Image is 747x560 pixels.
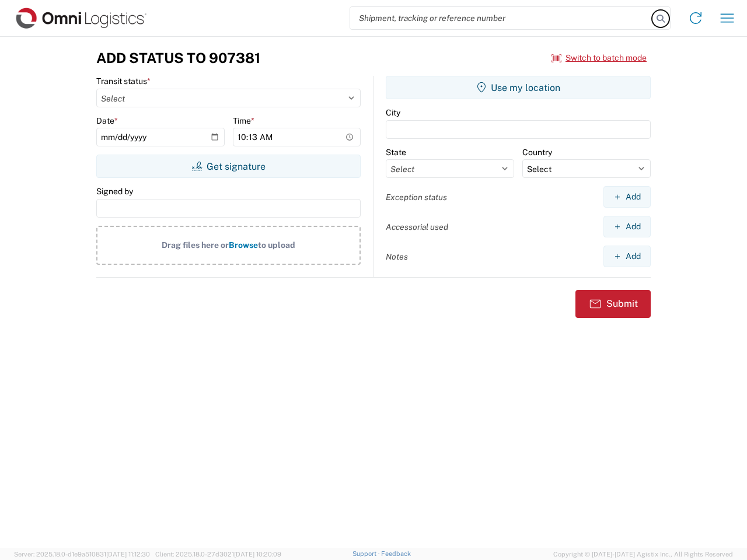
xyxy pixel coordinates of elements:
[14,551,150,558] span: Server: 2025.18.0-d1e9a510831
[229,240,258,250] span: Browse
[96,155,361,178] button: Get signature
[155,551,281,558] span: Client: 2025.18.0-27d3021
[386,147,406,157] label: State
[386,76,651,99] button: Use my location
[96,116,118,126] label: Date
[381,550,411,557] a: Feedback
[575,290,651,318] button: Submit
[603,186,651,208] button: Add
[553,549,733,559] span: Copyright © [DATE]-[DATE] Agistix Inc., All Rights Reserved
[350,7,652,29] input: Shipment, tracking or reference number
[258,240,295,250] span: to upload
[106,551,150,558] span: [DATE] 11:12:30
[162,240,229,250] span: Drag files here or
[386,251,408,262] label: Notes
[96,50,260,66] h3: Add Status to 907381
[96,186,133,197] label: Signed by
[386,222,448,232] label: Accessorial used
[352,550,382,557] a: Support
[96,76,151,86] label: Transit status
[234,551,281,558] span: [DATE] 10:20:09
[522,147,552,157] label: Country
[551,48,647,68] button: Switch to batch mode
[603,246,651,267] button: Add
[386,107,400,118] label: City
[233,116,254,126] label: Time
[386,192,447,202] label: Exception status
[603,216,651,237] button: Add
